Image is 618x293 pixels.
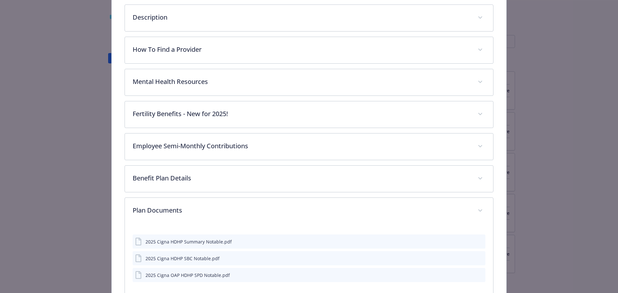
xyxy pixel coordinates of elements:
[145,238,232,245] div: 2025 Cigna HDHP Summary Notable.pdf
[477,272,483,279] button: preview file
[145,255,220,262] div: 2025 Cigna HDHP SBC Notable.pdf
[133,109,470,119] p: Fertility Benefits - New for 2025!
[145,272,230,279] div: 2025 Cigna OAP HDHP SPD Notable.pdf
[125,5,493,31] div: Description
[467,272,472,279] button: download file
[133,45,470,54] p: How To Find a Provider
[133,141,470,151] p: Employee Semi-Monthly Contributions
[133,206,470,215] p: Plan Documents
[133,77,470,87] p: Mental Health Resources
[467,255,472,262] button: download file
[133,13,470,22] p: Description
[125,166,493,192] div: Benefit Plan Details
[477,238,483,245] button: preview file
[125,69,493,96] div: Mental Health Resources
[125,133,493,160] div: Employee Semi-Monthly Contributions
[467,238,472,245] button: download file
[125,198,493,224] div: Plan Documents
[133,173,470,183] p: Benefit Plan Details
[125,101,493,128] div: Fertility Benefits - New for 2025!
[125,37,493,63] div: How To Find a Provider
[477,255,483,262] button: preview file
